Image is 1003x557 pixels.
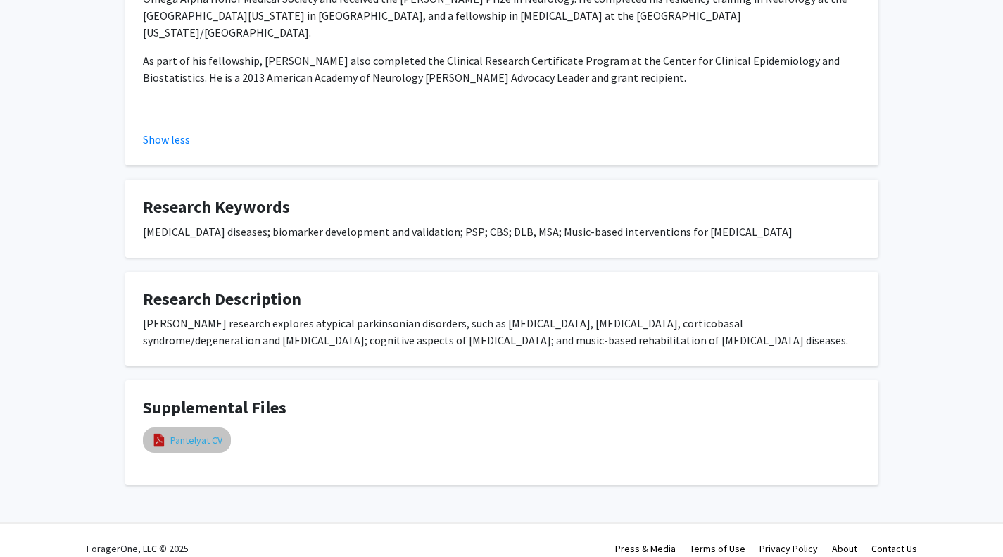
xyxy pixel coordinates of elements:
[143,289,861,310] h4: Research Description
[143,398,861,418] h4: Supplemental Files
[151,432,167,448] img: pdf_icon.png
[143,131,190,148] button: Show less
[690,542,745,555] a: Terms of Use
[170,433,222,448] a: Pantelyat CV
[832,542,857,555] a: About
[615,542,676,555] a: Press & Media
[143,197,861,218] h4: Research Keywords
[143,315,861,349] div: [PERSON_NAME] research explores atypical parkinsonian disorders, such as [MEDICAL_DATA], [MEDICAL...
[871,542,917,555] a: Contact Us
[143,52,861,86] p: As part of his fellowship, [PERSON_NAME] also completed the Clinical Research Certificate Program...
[759,542,818,555] a: Privacy Policy
[143,223,861,240] div: [MEDICAL_DATA] diseases; biomarker development and validation; PSP; CBS; DLB, MSA; Music-based in...
[11,494,60,546] iframe: Chat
